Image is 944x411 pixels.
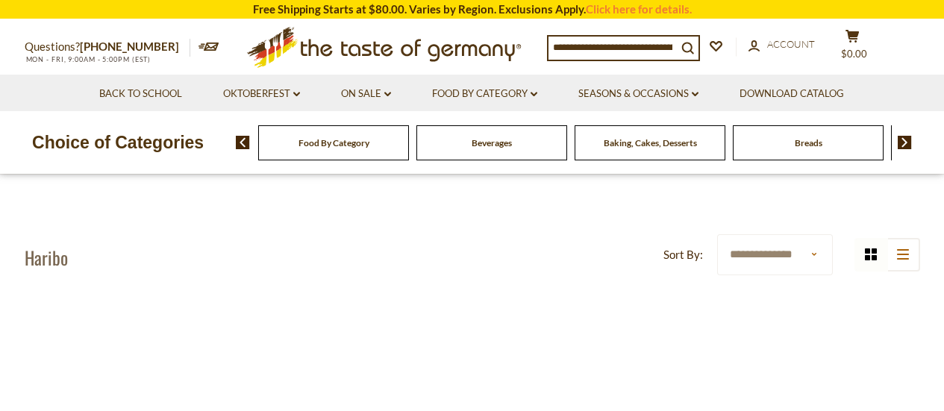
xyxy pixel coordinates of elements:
span: $0.00 [841,48,867,60]
a: [PHONE_NUMBER] [80,40,179,53]
a: Beverages [472,137,512,148]
a: Baking, Cakes, Desserts [604,137,697,148]
a: Download Catalog [740,86,844,102]
img: next arrow [898,136,912,149]
a: Account [748,37,815,53]
a: Breads [795,137,822,148]
label: Sort By: [663,245,703,264]
a: Food By Category [298,137,369,148]
button: $0.00 [831,29,875,66]
span: MON - FRI, 9:00AM - 5:00PM (EST) [25,55,151,63]
img: previous arrow [236,136,250,149]
a: Back to School [99,86,182,102]
p: Questions? [25,37,190,57]
h1: Haribo [25,246,68,269]
span: Account [767,38,815,50]
a: Food By Category [432,86,537,102]
a: Oktoberfest [223,86,300,102]
a: On Sale [341,86,391,102]
a: Click here for details. [586,2,692,16]
a: Seasons & Occasions [578,86,698,102]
